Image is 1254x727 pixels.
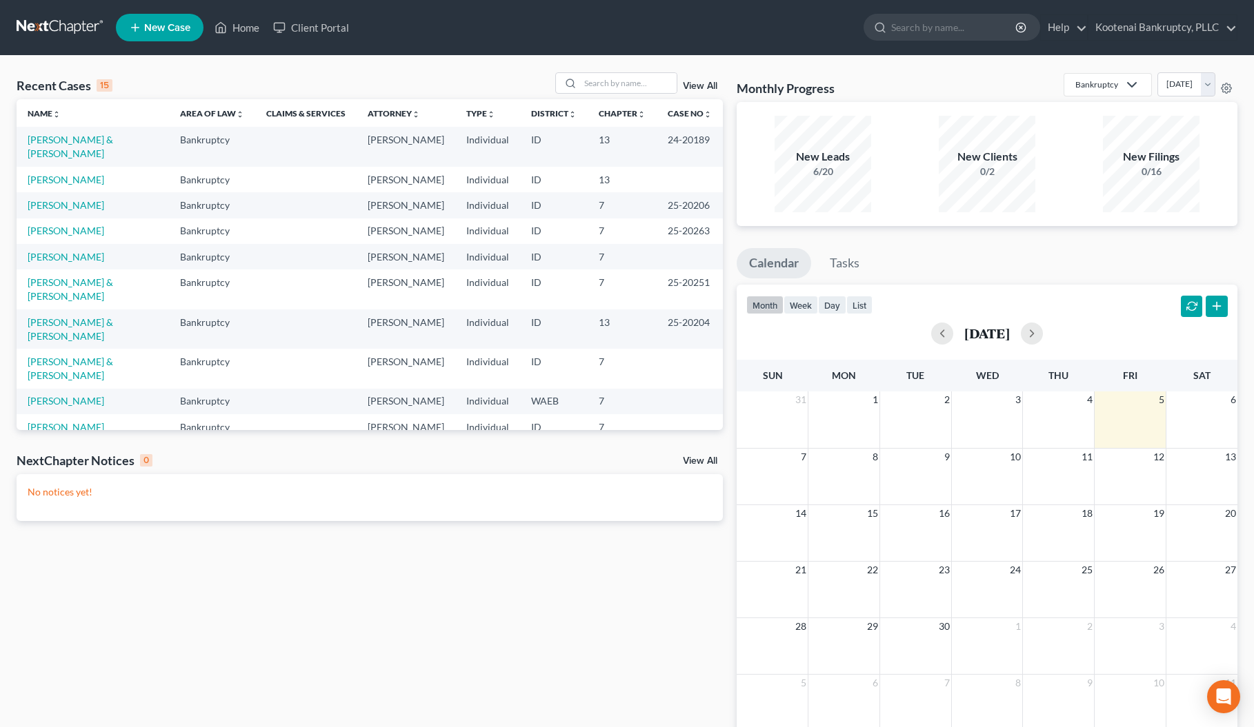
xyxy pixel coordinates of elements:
a: Client Portal [266,15,356,40]
span: Mon [832,369,856,381]
span: 10 [1152,675,1166,691]
i: unfold_more [568,110,577,119]
span: 8 [871,449,879,465]
span: 28 [794,618,808,635]
a: Typeunfold_more [466,108,495,119]
a: [PERSON_NAME] [28,251,104,263]
a: [PERSON_NAME][GEOGRAPHIC_DATA] [28,421,126,447]
a: [PERSON_NAME] & [PERSON_NAME] [28,356,113,381]
span: 31 [794,391,808,408]
td: ID [520,269,588,309]
td: 7 [588,414,657,453]
span: 23 [937,562,951,578]
button: day [818,296,846,314]
h3: Monthly Progress [737,80,835,96]
span: 27 [1224,562,1237,578]
span: New Case [144,23,190,33]
span: Tue [906,369,924,381]
td: WAEB [520,389,588,414]
span: 15 [866,505,879,522]
h2: [DATE] [964,326,1010,340]
td: [PERSON_NAME] [357,269,455,309]
div: 0/16 [1103,165,1200,178]
span: 10 [1008,449,1022,465]
td: [PERSON_NAME] [357,218,455,244]
td: ID [520,244,588,269]
td: [PERSON_NAME] [357,309,455,349]
td: 13 [588,127,657,166]
a: [PERSON_NAME] & [PERSON_NAME] [28,134,113,159]
button: week [784,296,818,314]
span: 13 [1224,449,1237,465]
td: Bankruptcy [169,244,255,269]
td: Individual [455,192,520,218]
i: unfold_more [704,110,712,119]
td: Individual [455,269,520,309]
span: 3 [1014,391,1022,408]
td: [PERSON_NAME] [357,244,455,269]
span: 6 [1229,391,1237,408]
td: Individual [455,349,520,388]
td: 25-20251 [657,269,723,309]
td: [PERSON_NAME] [357,192,455,218]
td: Individual [455,414,520,453]
td: Individual [455,127,520,166]
span: 4 [1229,618,1237,635]
p: No notices yet! [28,485,712,499]
td: Individual [455,389,520,414]
span: Thu [1048,369,1068,381]
div: 0 [140,454,152,467]
td: Individual [455,244,520,269]
span: 2 [943,391,951,408]
span: 25 [1080,562,1094,578]
a: [PERSON_NAME] [28,225,104,236]
td: Bankruptcy [169,127,255,166]
td: Individual [455,218,520,244]
td: 7 [588,269,657,309]
td: [PERSON_NAME] [357,127,455,166]
span: 1 [1014,618,1022,635]
div: Recent Cases [17,77,112,94]
a: [PERSON_NAME] [28,199,104,211]
span: 24 [1008,562,1022,578]
input: Search by name... [891,14,1017,40]
td: [PERSON_NAME] [357,167,455,192]
a: Districtunfold_more [531,108,577,119]
span: 8 [1014,675,1022,691]
span: Fri [1123,369,1137,381]
td: [PERSON_NAME] [357,349,455,388]
a: Nameunfold_more [28,108,61,119]
span: 11 [1224,675,1237,691]
i: unfold_more [236,110,244,119]
span: 1 [871,391,879,408]
a: Calendar [737,248,811,278]
span: 19 [1152,505,1166,522]
span: 26 [1152,562,1166,578]
span: 30 [937,618,951,635]
div: NextChapter Notices [17,452,152,469]
a: View All [683,456,717,466]
div: Bankruptcy [1075,79,1118,90]
span: 9 [943,449,951,465]
input: Search by name... [580,73,677,93]
i: unfold_more [487,110,495,119]
span: 3 [1157,618,1166,635]
td: [PERSON_NAME] [357,414,455,453]
td: Bankruptcy [169,167,255,192]
a: Kootenai Bankruptcy, PLLC [1088,15,1237,40]
div: New Filings [1103,149,1200,165]
td: 25-20263 [657,218,723,244]
td: 25-20206 [657,192,723,218]
td: Bankruptcy [169,389,255,414]
td: 7 [588,244,657,269]
td: 7 [588,192,657,218]
span: 11 [1080,449,1094,465]
span: Wed [976,369,999,381]
span: 5 [1157,391,1166,408]
span: 29 [866,618,879,635]
td: Individual [455,167,520,192]
a: Attorneyunfold_more [368,108,420,119]
span: Sat [1193,369,1211,381]
td: 25-20204 [657,309,723,349]
a: Area of Lawunfold_more [180,108,244,119]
